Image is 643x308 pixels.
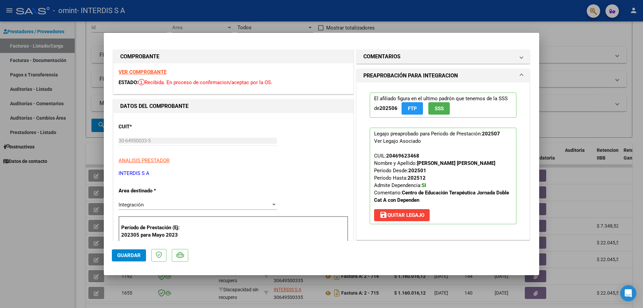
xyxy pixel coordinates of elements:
[121,224,189,239] p: Período de Prestación (Ej: 202305 para Mayo 2023
[119,123,188,131] p: CUIT
[408,106,417,112] span: FTP
[357,82,529,240] div: PREAPROBACIÓN PARA INTEGRACION
[422,182,426,188] strong: SI
[117,252,141,258] span: Guardar
[119,158,169,164] span: ANALISIS PRESTADOR
[120,103,189,109] strong: DATOS DEL COMPROBANTE
[112,249,146,261] button: Guardar
[120,53,159,60] strong: COMPROBANTE
[435,106,444,112] span: SSS
[386,152,419,160] div: 20469623468
[374,153,509,203] span: CUIL: Nombre y Apellido: Período Desde: Período Hasta: Admite Dependencia:
[119,202,144,208] span: Integración
[408,168,426,174] strong: 202501
[119,69,166,75] a: VER COMPROBANTE
[620,285,636,301] div: Open Intercom Messenger
[482,131,500,137] strong: 202507
[402,102,423,115] button: FTP
[379,212,424,218] span: Quitar Legajo
[374,137,421,145] div: Ver Legajo Asociado
[374,190,509,203] strong: Centro de Educación Terapéutica Jornada Doble Cat A con Dependen
[119,79,138,85] span: ESTADO:
[119,170,348,177] p: INTERDIS S A
[363,72,458,80] h1: PREAPROBACIÓN PARA INTEGRACION
[408,175,426,181] strong: 202512
[370,128,516,224] p: Legajo preaprobado para Período de Prestación:
[428,102,450,115] button: SSS
[357,50,529,63] mat-expansion-panel-header: COMENTARIOS
[138,79,272,85] span: Recibida. En proceso de confirmacion/aceptac por la OS.
[374,209,430,221] button: Quitar Legajo
[374,190,509,203] span: Comentario:
[363,53,401,61] h1: COMENTARIOS
[379,211,387,219] mat-icon: save
[417,160,495,166] strong: [PERSON_NAME] [PERSON_NAME]
[379,105,398,111] strong: 202506
[370,93,516,118] p: El afiliado figura en el ultimo padrón que tenemos de la SSS de
[119,187,188,195] p: Area destinado *
[357,69,529,82] mat-expansion-panel-header: PREAPROBACIÓN PARA INTEGRACION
